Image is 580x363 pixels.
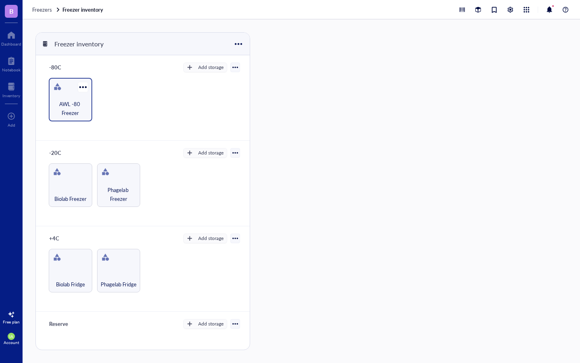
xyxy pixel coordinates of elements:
[1,42,21,46] div: Dashboard
[9,334,13,339] span: IA
[198,320,224,328] div: Add storage
[56,280,85,289] span: Biolab Fridge
[8,123,15,127] div: Add
[2,54,21,72] a: Notebook
[1,29,21,46] a: Dashboard
[54,194,87,203] span: Biolab Freezer
[46,62,94,73] div: -80C
[46,318,94,330] div: Reserve
[53,100,88,117] span: AWL -80 Freezer
[46,147,94,159] div: -20C
[198,64,224,71] div: Add storage
[183,234,227,243] button: Add storage
[2,80,20,98] a: Inventory
[198,235,224,242] div: Add storage
[62,6,105,13] a: Freezer inventory
[51,37,107,51] div: Freezer inventory
[101,280,137,289] span: Phagelab Fridge
[4,340,19,345] div: Account
[9,6,14,16] span: B
[183,63,227,72] button: Add storage
[2,67,21,72] div: Notebook
[2,93,20,98] div: Inventory
[3,319,20,324] div: Free plan
[101,186,137,203] span: Phagelab Freezer
[32,6,52,13] span: Freezers
[198,149,224,156] div: Add storage
[183,319,227,329] button: Add storage
[183,148,227,158] button: Add storage
[32,6,61,13] a: Freezers
[46,233,94,244] div: +4C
